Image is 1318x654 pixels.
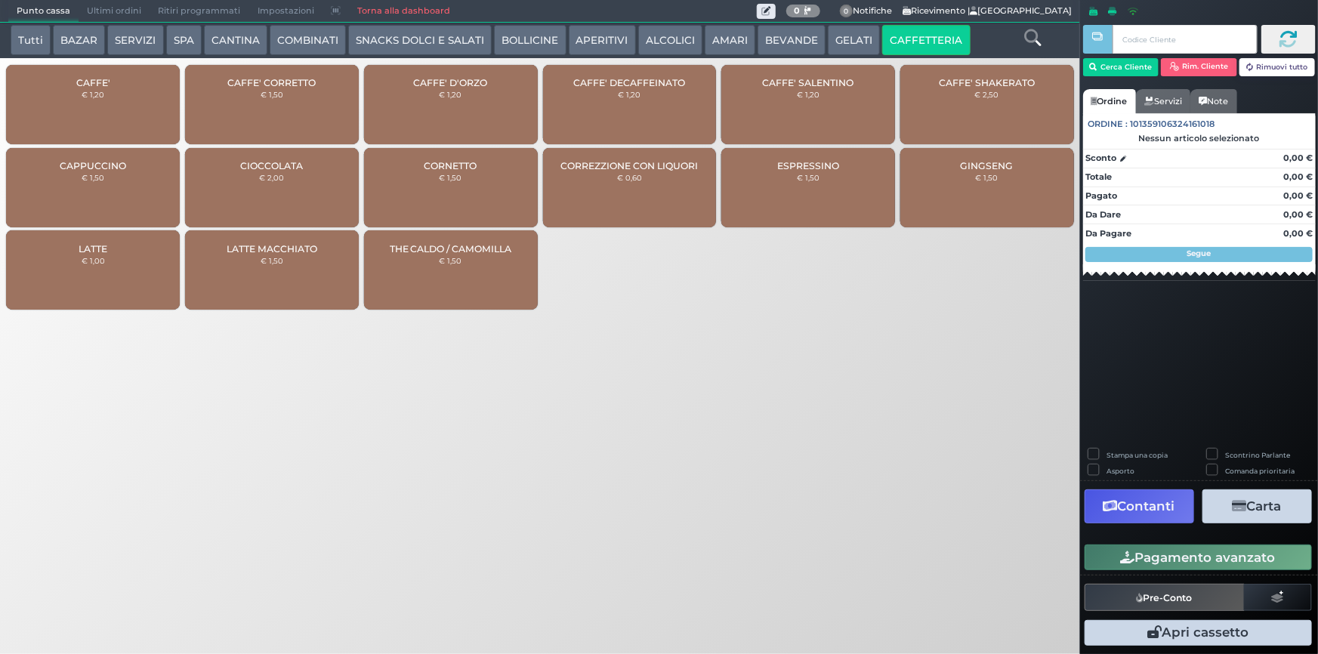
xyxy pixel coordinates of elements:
button: BEVANDE [758,25,826,55]
span: CAFFE' D'ORZO [414,77,488,88]
small: € 1,50 [440,256,462,265]
button: Cerca Cliente [1083,58,1159,76]
button: Tutti [11,25,51,55]
button: GELATI [828,25,880,55]
small: € 1,50 [82,173,104,182]
small: € 1,50 [261,256,283,265]
small: € 1,50 [976,173,999,182]
label: Asporto [1107,466,1134,476]
button: Rimuovi tutto [1239,58,1316,76]
a: Torna alla dashboard [349,1,458,22]
strong: Da Dare [1085,209,1121,220]
span: ESPRESSINO [777,160,839,171]
small: € 2,00 [259,173,284,182]
span: CAFFE' [76,77,110,88]
small: € 1,20 [82,90,104,99]
small: € 0,60 [617,173,642,182]
button: Contanti [1085,489,1194,523]
input: Codice Cliente [1113,25,1257,54]
b: 0 [794,5,800,16]
button: Pre-Conto [1085,584,1245,611]
strong: 0,00 € [1283,190,1313,201]
span: 101359106324161018 [1131,118,1215,131]
span: THE CALDO / CAMOMILLA [390,243,512,255]
label: Scontrino Parlante [1226,450,1291,460]
span: Ordine : [1088,118,1128,131]
small: € 1,50 [261,90,283,99]
span: 0 [840,5,853,18]
button: SPA [166,25,202,55]
button: COMBINATI [270,25,346,55]
small: € 1,20 [797,90,820,99]
button: Rim. Cliente [1161,58,1237,76]
button: SERVIZI [107,25,163,55]
strong: Segue [1187,248,1212,258]
label: Stampa una copia [1107,450,1168,460]
span: GINGSENG [961,160,1014,171]
strong: Pagato [1085,190,1117,201]
button: BAZAR [53,25,105,55]
span: LATTE MACCHIATO [227,243,317,255]
strong: Sconto [1085,152,1116,165]
span: Ritiri programmati [150,1,248,22]
button: APERITIVI [569,25,636,55]
button: Apri cassetto [1085,620,1312,646]
button: Pagamento avanzato [1085,544,1312,570]
small: € 1,00 [82,256,105,265]
span: CORNETTO [424,160,477,171]
span: Punto cassa [8,1,79,22]
small: € 1,20 [440,90,462,99]
div: Nessun articolo selezionato [1083,133,1316,143]
span: CAFFE' SALENTINO [763,77,854,88]
a: Servizi [1136,89,1190,113]
strong: 0,00 € [1283,153,1313,163]
span: CAFFE' CORRETTO [227,77,316,88]
span: CAFFE' SHAKERATO [939,77,1035,88]
strong: 0,00 € [1283,171,1313,182]
button: CANTINA [204,25,267,55]
a: Ordine [1083,89,1136,113]
strong: Da Pagare [1085,228,1131,239]
span: Ultimi ordini [79,1,150,22]
button: SNACKS DOLCI E SALATI [348,25,492,55]
span: CAFFE' DECAFFEINATO [573,77,685,88]
button: ALCOLICI [638,25,702,55]
span: CIOCCOLATA [240,160,303,171]
span: Impostazioni [249,1,323,22]
strong: 0,00 € [1283,209,1313,220]
label: Comanda prioritaria [1226,466,1295,476]
button: Carta [1202,489,1312,523]
small: € 2,50 [975,90,999,99]
small: € 1,50 [440,173,462,182]
a: Note [1190,89,1236,113]
small: € 1,20 [618,90,640,99]
button: AMARI [705,25,755,55]
span: LATTE [79,243,107,255]
small: € 1,50 [797,173,820,182]
span: CAPPUCCINO [60,160,126,171]
button: CAFFETTERIA [882,25,970,55]
strong: 0,00 € [1283,228,1313,239]
span: CORREZZIONE CON LIQUORI [560,160,698,171]
strong: Totale [1085,171,1112,182]
button: BOLLICINE [494,25,566,55]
